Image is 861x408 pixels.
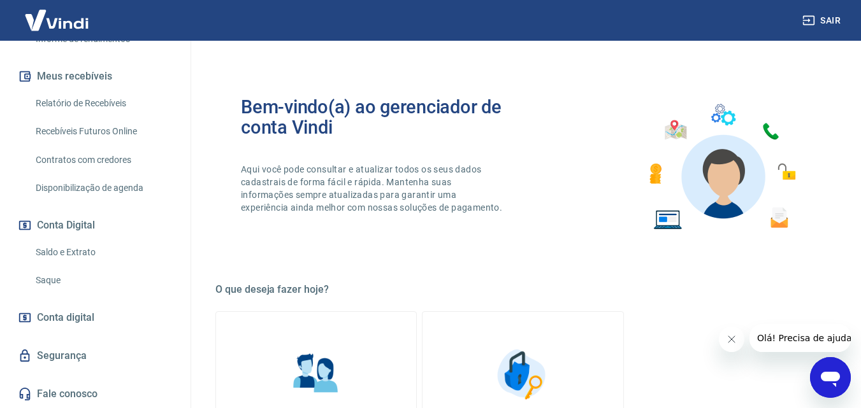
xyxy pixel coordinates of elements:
[37,309,94,327] span: Conta digital
[749,324,851,352] iframe: Mensagem da empresa
[15,211,175,239] button: Conta Digital
[15,380,175,408] a: Fale conosco
[31,147,175,173] a: Contratos com credores
[31,267,175,293] a: Saque
[31,118,175,144] a: Recebíveis Futuros Online
[491,342,554,406] img: Segurança
[810,357,851,398] iframe: Botão para abrir a janela de mensagens
[15,1,98,39] img: Vindi
[638,97,805,237] img: Imagem de um avatar masculino com diversos icones exemplificando as funcionalidades do gerenciado...
[800,9,846,32] button: Sair
[15,342,175,370] a: Segurança
[284,342,348,406] img: Informações pessoais
[15,62,175,90] button: Meus recebíveis
[241,97,523,137] h2: Bem-vindo(a) ao gerenciador de conta Vindi
[241,163,505,214] p: Aqui você pode consultar e atualizar todos os seus dados cadastrais de forma fácil e rápida. Mant...
[31,175,175,201] a: Disponibilização de agenda
[15,304,175,332] a: Conta digital
[31,90,175,116] a: Relatório de Recebíveis
[31,239,175,265] a: Saldo e Extrato
[8,9,107,19] span: Olá! Precisa de ajuda?
[719,327,744,352] iframe: Fechar mensagem
[215,283,830,296] h5: O que deseja fazer hoje?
